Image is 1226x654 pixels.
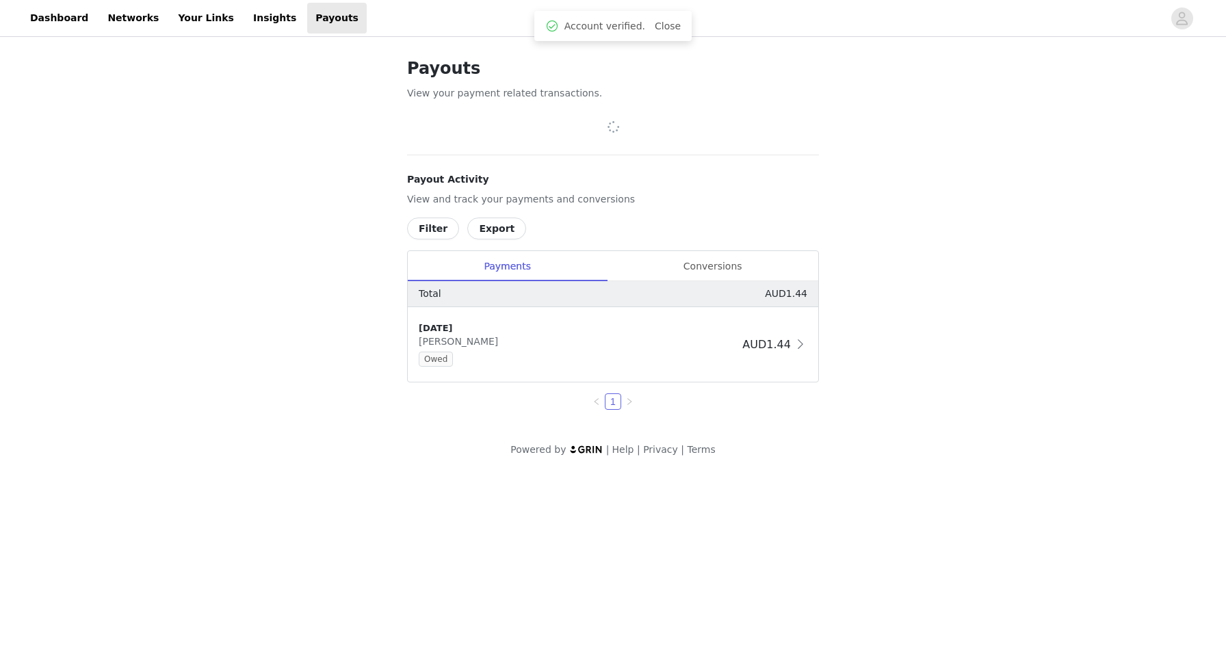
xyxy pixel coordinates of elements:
[643,444,678,455] a: Privacy
[408,251,607,282] div: Payments
[419,287,441,301] p: Total
[1175,8,1188,29] div: avatar
[625,397,634,406] i: icon: right
[564,19,645,34] span: Account verified.
[592,397,601,406] i: icon: left
[606,444,610,455] span: |
[607,251,818,282] div: Conversions
[99,3,167,34] a: Networks
[419,352,453,367] span: Owed
[612,444,634,455] a: Help
[605,394,621,409] a: 1
[765,287,807,301] p: AUD1.44
[681,444,684,455] span: |
[655,21,681,31] a: Close
[467,218,526,239] button: Export
[408,307,818,382] div: clickable-list-item
[22,3,96,34] a: Dashboard
[605,393,621,410] li: 1
[407,56,819,81] h1: Payouts
[687,444,715,455] a: Terms
[419,322,737,335] div: [DATE]
[637,444,640,455] span: |
[588,393,605,410] li: Previous Page
[569,445,603,454] img: logo
[407,172,819,187] h4: Payout Activity
[307,3,367,34] a: Payouts
[407,192,819,207] p: View and track your payments and conversions
[170,3,242,34] a: Your Links
[407,86,819,101] p: View your payment related transactions.
[621,393,638,410] li: Next Page
[742,338,791,351] span: AUD1.44
[407,218,459,239] button: Filter
[419,336,504,347] span: [PERSON_NAME]
[510,444,566,455] span: Powered by
[245,3,304,34] a: Insights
